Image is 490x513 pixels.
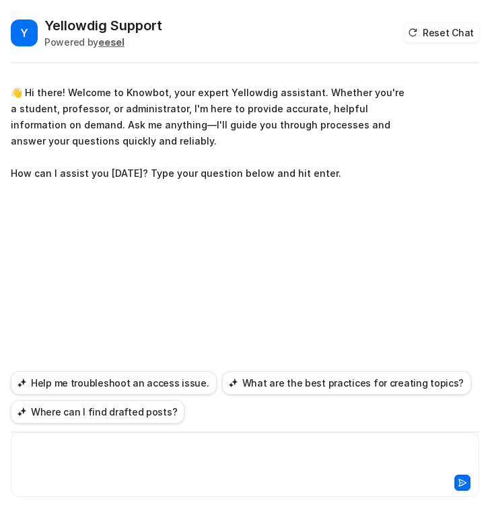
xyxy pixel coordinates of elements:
[404,23,479,42] button: Reset Chat
[44,16,162,35] h2: Yellowdig Support
[11,371,217,395] button: Help me troubleshoot an access issue.
[11,19,38,46] span: Y
[11,85,405,182] p: 👋 Hi there! Welcome to Knowbot, your expert Yellowdig assistant. Whether you're a student, profes...
[98,36,125,48] b: eesel
[222,371,472,395] button: What are the best practices for creating topics?
[44,35,162,49] div: Powered by
[11,400,184,424] button: Where can I find drafted posts?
